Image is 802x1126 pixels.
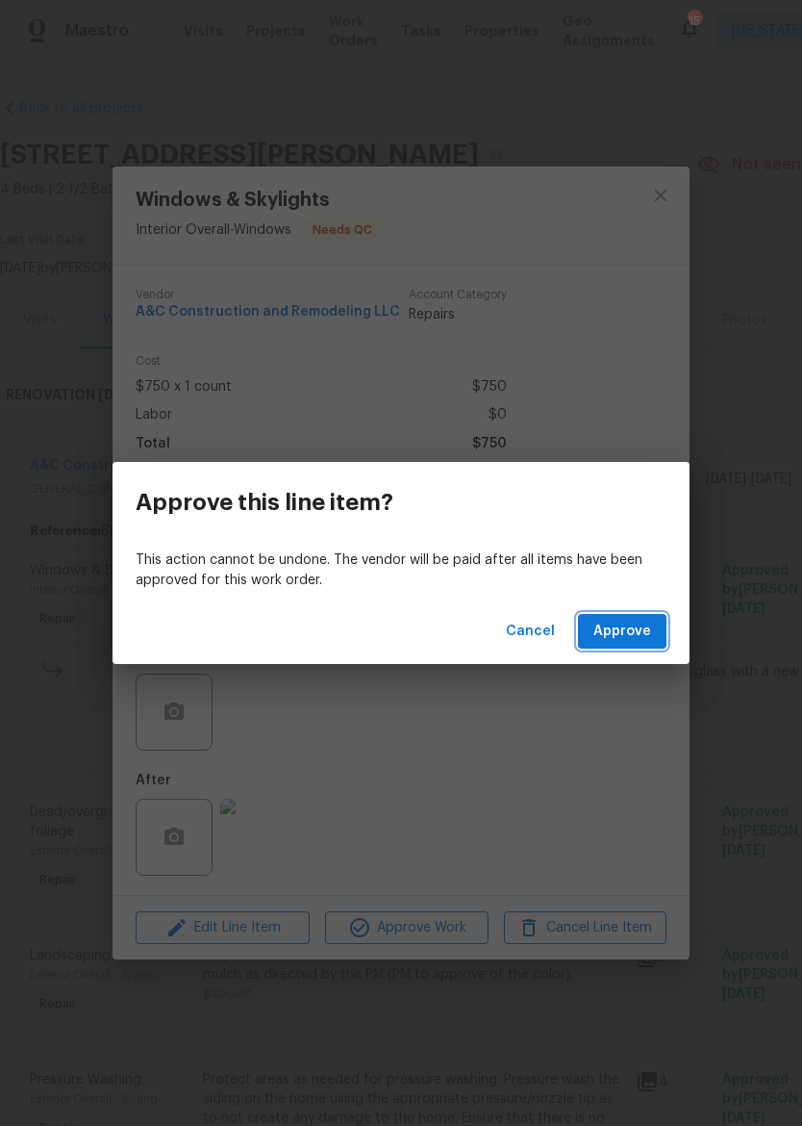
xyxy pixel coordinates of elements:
span: Cancel [506,620,555,644]
p: This action cannot be undone. The vendor will be paid after all items have been approved for this... [136,550,666,591]
span: Approve [593,620,651,644]
h3: Approve this line item? [136,489,393,516]
button: Cancel [498,614,563,650]
button: Approve [578,614,666,650]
